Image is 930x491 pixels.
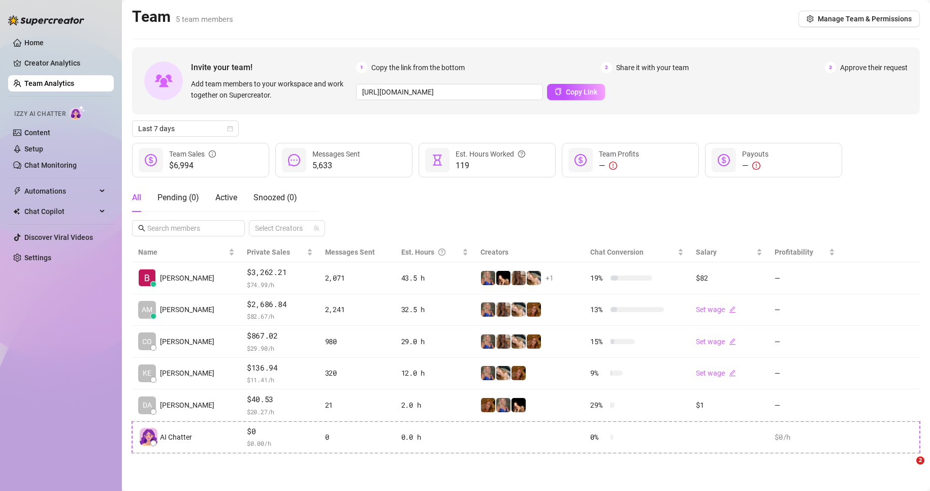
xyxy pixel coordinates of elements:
span: copy [555,88,562,95]
button: Manage Team & Permissions [798,11,920,27]
span: $ 11.41 /h [247,375,313,385]
span: edit [729,338,736,345]
span: Approve their request [840,62,908,73]
img: Ambie [481,302,495,317]
td: — [768,262,841,294]
span: Last 7 days [138,121,233,136]
div: 2,241 [325,304,389,315]
span: calendar [227,126,233,132]
span: [PERSON_NAME] [160,400,214,411]
span: DA [143,400,152,411]
span: 0 % [590,432,606,443]
span: 19 % [590,272,606,284]
div: Team Sales [169,148,216,160]
div: $0 /h [775,432,835,443]
span: 9 % [590,367,606,379]
div: 12.0 h [401,367,468,379]
a: Settings [24,254,51,262]
img: izzy-ai-chatter-avatar-DDCN_rTZ.svg [140,428,157,446]
span: + 1 [546,272,554,284]
span: exclamation-circle [609,162,617,170]
span: Messages Sent [312,150,360,158]
img: Ambie [481,271,495,285]
div: Pending ( 0 ) [157,192,199,204]
span: Automations [24,183,97,199]
img: OnlyDanielle [511,302,526,317]
div: 0 [325,432,389,443]
span: 2 [601,62,612,73]
span: Messages Sent [325,248,375,256]
span: hourglass [431,154,443,166]
span: edit [729,306,736,313]
span: Payouts [742,150,768,158]
div: All [132,192,141,204]
img: Ryan [139,269,155,286]
span: $ 29.90 /h [247,343,313,353]
span: $3,262.21 [247,266,313,279]
span: question-circle [518,148,525,160]
span: [PERSON_NAME] [160,304,214,315]
img: AI Chatter [70,105,85,120]
div: 0.0 h [401,432,468,443]
span: KE [143,367,151,379]
img: Brittany️‍ [511,398,526,412]
td: — [768,389,841,421]
span: Salary [696,248,717,256]
span: $136.94 [247,362,313,374]
div: 29.0 h [401,336,468,347]
img: Danielle [527,302,541,317]
img: Ambie [496,398,510,412]
span: dollar-circle [145,154,157,166]
span: Private Sales [247,248,290,256]
th: Name [132,242,241,262]
span: Chat Copilot [24,203,97,220]
div: 320 [325,367,389,379]
img: Danielle [511,366,526,380]
td: — [768,326,841,358]
span: team [313,225,319,231]
span: search [138,225,145,232]
a: Chat Monitoring [24,161,77,169]
span: Chat Conversion [590,248,644,256]
a: Set wageedit [696,305,736,314]
img: logo-BBDzfeDw.svg [8,15,84,25]
span: Profitability [775,248,813,256]
a: Setup [24,145,43,153]
span: setting [807,15,814,22]
img: Brittany️‍ [496,271,510,285]
span: 1 [356,62,367,73]
img: OnlyDanielle [527,271,541,285]
span: $0 [247,425,313,438]
span: 29 % [590,400,606,411]
iframe: Intercom live chat [895,456,920,481]
span: exclamation-circle [752,162,760,170]
span: CO [142,336,152,347]
div: 980 [325,336,389,347]
span: $40.53 [247,393,313,406]
div: 2,071 [325,272,389,284]
img: daniellerose [496,302,510,317]
a: Home [24,39,44,47]
div: $1 [696,400,762,411]
span: Active [215,193,237,202]
span: Team Profits [599,150,639,158]
span: 5 team members [176,15,233,24]
img: Ambie [481,366,495,380]
span: Invite your team! [191,61,356,74]
span: 15 % [590,336,606,347]
div: 2.0 h [401,400,468,411]
button: Copy Link [547,84,605,100]
span: dollar-circle [574,154,587,166]
a: Discover Viral Videos [24,233,93,241]
span: Name [138,247,227,258]
span: question-circle [438,247,445,258]
span: AM [142,304,152,315]
div: 43.5 h [401,272,468,284]
div: 32.5 h [401,304,468,315]
span: $ 82.67 /h [247,311,313,321]
img: daniellerose [511,271,526,285]
span: info-circle [209,148,216,160]
span: $ 74.99 /h [247,280,313,290]
span: dollar-circle [718,154,730,166]
span: Izzy AI Chatter [14,109,66,119]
